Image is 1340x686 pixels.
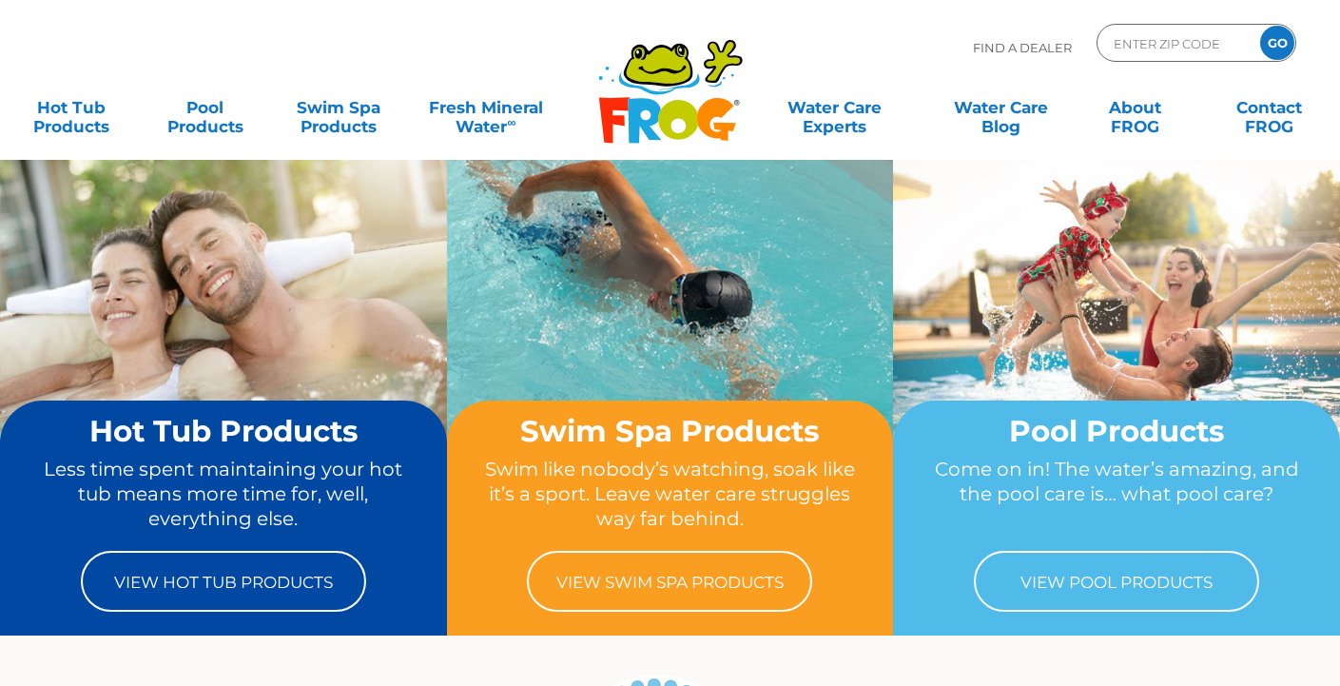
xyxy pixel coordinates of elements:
p: Swim like nobody’s watching, soak like it’s a sport. Leave water care struggles way far behind. [483,457,858,532]
p: Less time spent maintaining your hot tub means more time for, well, everything else. [36,457,411,532]
a: View Pool Products [974,551,1259,612]
input: GO [1260,26,1294,60]
a: Swim SpaProducts [287,88,392,127]
p: Come on in! The water’s amazing, and the pool care is… what pool care? [929,457,1304,532]
a: Water CareBlog [949,88,1054,127]
h2: Pool Products [929,415,1304,447]
a: Hot TubProducts [19,88,124,127]
img: home-banner-pool-short [893,159,1340,493]
img: home-banner-swim-spa-short [447,159,894,493]
h2: Swim Spa Products [483,415,858,447]
h2: Hot Tub Products [36,415,411,447]
a: Fresh MineralWater∞ [420,88,551,127]
a: ContactFROG [1216,88,1321,127]
a: View Hot Tub Products [81,551,366,612]
input: Zip Code Form [1112,29,1240,57]
p: Find A Dealer [973,24,1072,71]
a: Water CareExperts [750,88,920,127]
a: View Swim Spa Products [527,551,812,612]
a: PoolProducts [153,88,258,127]
a: AboutFROG [1083,88,1188,127]
sup: ∞ [507,115,515,129]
